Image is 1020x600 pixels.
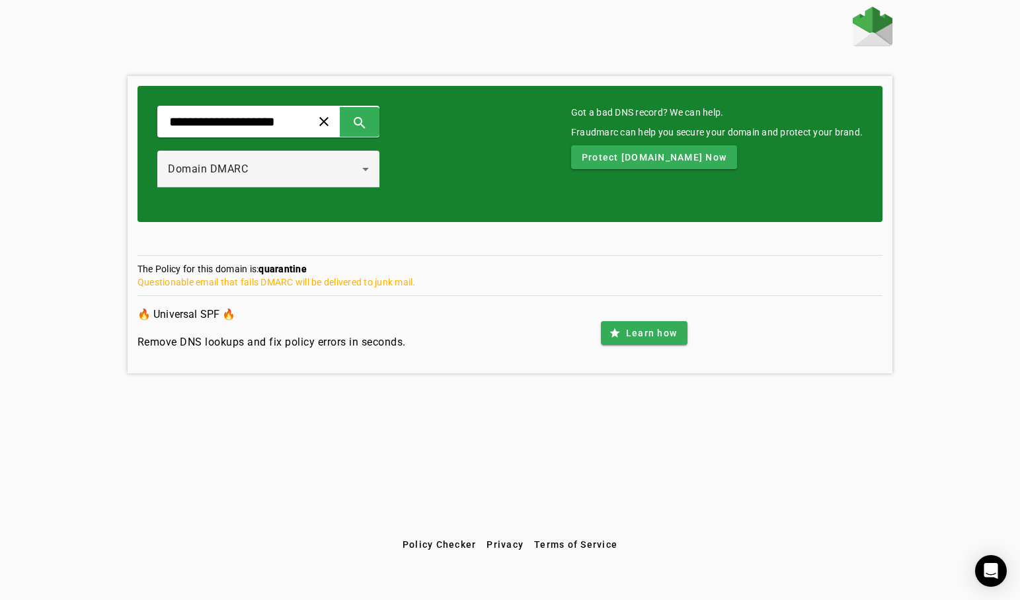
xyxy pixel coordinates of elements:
[571,126,863,139] div: Fraudmarc can help you secure your domain and protect your brand.
[582,151,726,164] span: Protect [DOMAIN_NAME] Now
[481,533,529,556] button: Privacy
[853,7,892,46] img: Fraudmarc Logo
[403,539,477,550] span: Policy Checker
[571,106,863,119] mat-card-title: Got a bad DNS record? We can help.
[258,264,307,274] strong: quarantine
[137,334,406,350] h4: Remove DNS lookups and fix policy errors in seconds.
[397,533,482,556] button: Policy Checker
[571,145,737,169] button: Protect [DOMAIN_NAME] Now
[853,7,892,50] a: Home
[487,539,524,550] span: Privacy
[137,276,883,289] div: Questionable email that fails DMARC will be delivered to junk mail.
[137,305,406,324] h3: 🔥 Universal SPF 🔥
[601,321,687,345] button: Learn how
[975,555,1007,587] div: Open Intercom Messenger
[626,326,677,340] span: Learn how
[168,163,248,175] span: Domain DMARC
[529,533,623,556] button: Terms of Service
[534,539,617,550] span: Terms of Service
[137,262,883,296] section: The Policy for this domain is:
